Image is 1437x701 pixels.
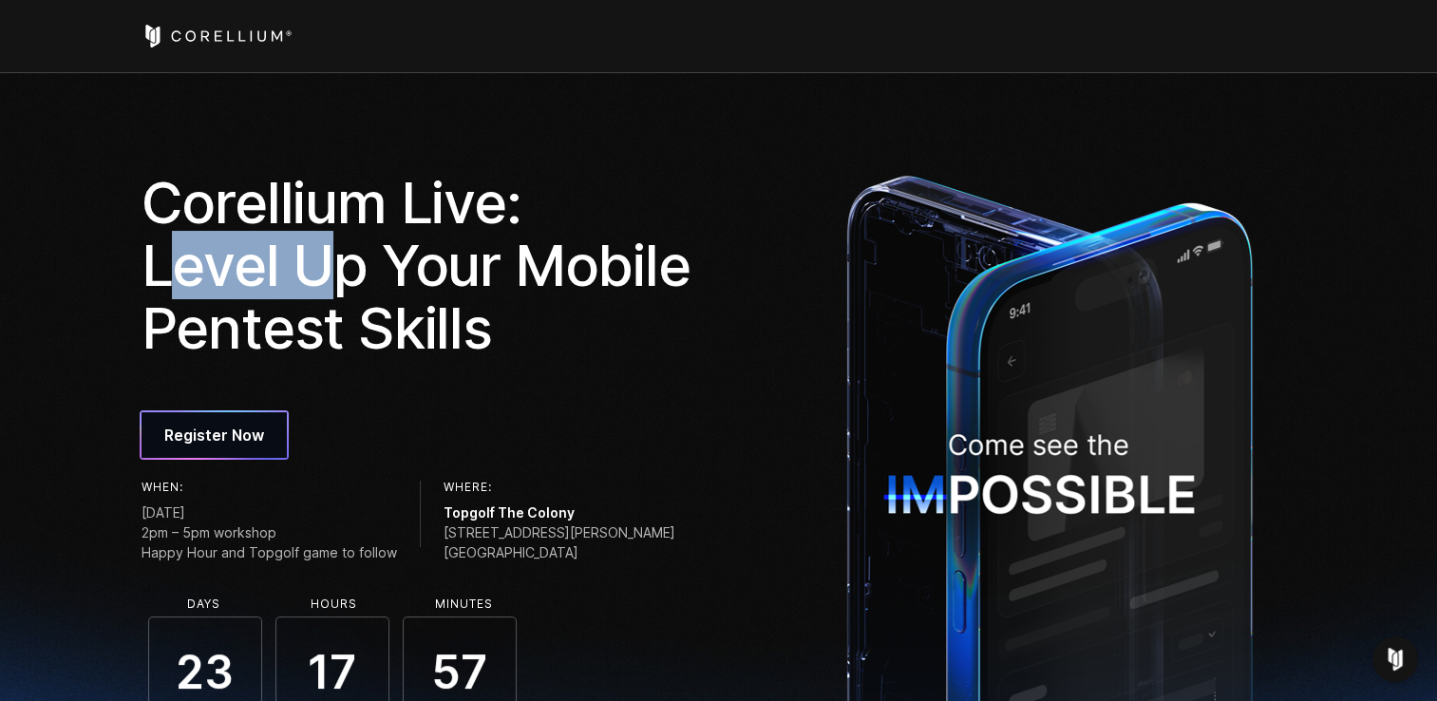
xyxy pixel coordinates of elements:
[142,502,397,522] span: [DATE]
[444,522,675,562] span: [STREET_ADDRESS][PERSON_NAME] [GEOGRAPHIC_DATA]
[142,171,706,359] h1: Corellium Live: Level Up Your Mobile Pentest Skills
[142,25,293,47] a: Corellium Home
[1372,636,1418,682] div: Open Intercom Messenger
[407,597,521,611] li: Minutes
[444,481,675,494] h6: Where:
[142,481,397,494] h6: When:
[164,424,264,446] span: Register Now
[142,412,287,458] a: Register Now
[277,597,391,611] li: Hours
[147,597,261,611] li: Days
[142,522,397,562] span: 2pm – 5pm workshop Happy Hour and Topgolf game to follow
[444,502,675,522] span: Topgolf The Colony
